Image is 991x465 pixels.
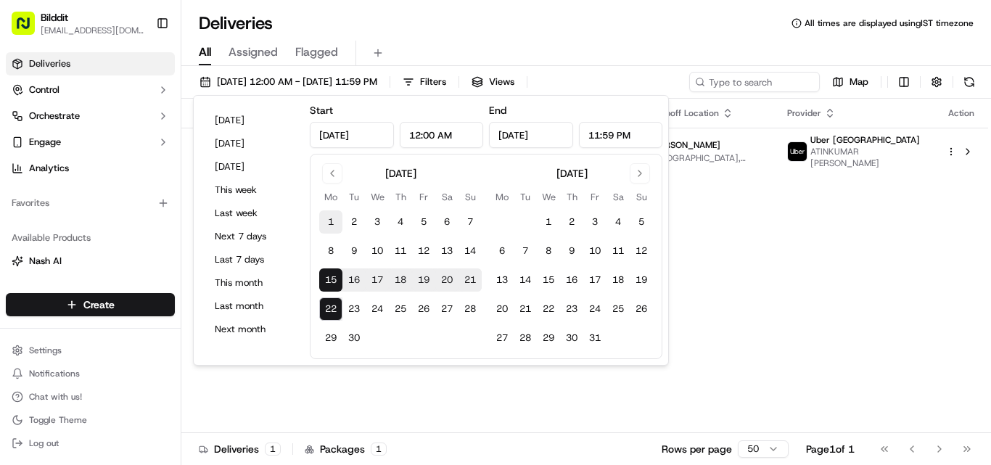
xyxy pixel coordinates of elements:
[15,58,264,81] p: Welcome 👋
[489,122,573,148] input: Date
[560,210,583,234] button: 2
[514,268,537,292] button: 14
[342,326,366,350] button: 30
[29,83,59,96] span: Control
[389,210,412,234] button: 4
[810,134,920,146] span: Uber [GEOGRAPHIC_DATA]
[15,212,26,223] div: 📗
[342,268,366,292] button: 16
[412,297,435,321] button: 26
[49,139,238,153] div: Start new chat
[788,142,807,161] img: uber-new-logo.jpeg
[342,189,366,205] th: Tuesday
[6,104,175,128] button: Orchestrate
[465,72,521,92] button: Views
[229,44,278,61] span: Assigned
[199,442,281,456] div: Deliveries
[583,189,606,205] th: Friday
[265,443,281,456] div: 1
[342,239,366,263] button: 9
[6,131,175,154] button: Engage
[583,210,606,234] button: 3
[41,10,68,25] span: Bilddit
[29,368,80,379] span: Notifications
[6,387,175,407] button: Chat with us!
[583,297,606,321] button: 24
[560,297,583,321] button: 23
[630,297,653,321] button: 26
[630,189,653,205] th: Sunday
[826,72,875,92] button: Map
[310,122,394,148] input: Date
[29,414,87,426] span: Toggle Theme
[400,122,484,148] input: Time
[490,297,514,321] button: 20
[459,297,482,321] button: 28
[6,226,175,250] div: Available Products
[366,189,389,205] th: Wednesday
[319,326,342,350] button: 29
[208,250,295,270] button: Last 7 days
[6,192,175,215] div: Favorites
[412,268,435,292] button: 19
[208,273,295,293] button: This month
[6,6,150,41] button: Bilddit[EMAIL_ADDRESS][DOMAIN_NAME]
[366,297,389,321] button: 24
[514,326,537,350] button: 28
[630,239,653,263] button: 12
[208,157,295,177] button: [DATE]
[606,239,630,263] button: 11
[366,210,389,234] button: 3
[123,212,134,223] div: 💻
[560,239,583,263] button: 9
[490,239,514,263] button: 6
[537,239,560,263] button: 8
[49,153,184,165] div: We're available if you need us!
[606,268,630,292] button: 18
[806,442,855,456] div: Page 1 of 1
[514,189,537,205] th: Tuesday
[208,319,295,340] button: Next month
[295,44,338,61] span: Flagged
[208,110,295,131] button: [DATE]
[319,268,342,292] button: 15
[459,268,482,292] button: 21
[537,297,560,321] button: 22
[583,268,606,292] button: 17
[319,189,342,205] th: Monday
[12,255,169,268] a: Nash AI
[490,326,514,350] button: 27
[606,189,630,205] th: Saturday
[342,210,366,234] button: 2
[29,255,62,268] span: Nash AI
[247,143,264,160] button: Start new chat
[459,239,482,263] button: 14
[38,94,261,109] input: Got a question? Start typing here...
[29,391,82,403] span: Chat with us!
[435,297,459,321] button: 27
[412,239,435,263] button: 12
[435,239,459,263] button: 13
[15,15,44,44] img: Nash
[208,203,295,223] button: Last week
[514,297,537,321] button: 21
[6,157,175,180] a: Analytics
[9,205,117,231] a: 📗Knowledge Base
[322,163,342,184] button: Go to previous month
[389,268,412,292] button: 18
[6,293,175,316] button: Create
[310,104,333,117] label: Start
[459,210,482,234] button: 7
[850,75,868,89] span: Map
[630,163,650,184] button: Go to next month
[6,250,175,273] button: Nash AI
[435,210,459,234] button: 6
[102,245,176,257] a: Powered byPylon
[583,326,606,350] button: 31
[29,162,69,175] span: Analytics
[83,297,115,312] span: Create
[41,25,144,36] button: [EMAIL_ADDRESS][DOMAIN_NAME]
[583,239,606,263] button: 10
[6,410,175,430] button: Toggle Theme
[208,226,295,247] button: Next 7 days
